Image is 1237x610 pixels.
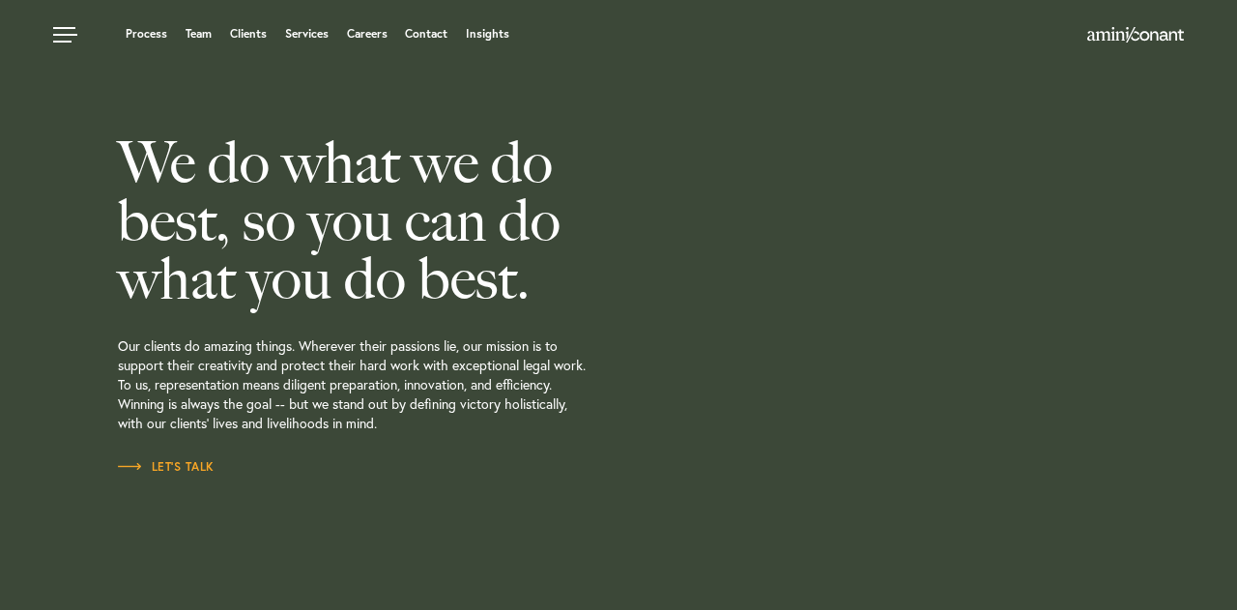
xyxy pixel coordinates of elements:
[186,28,212,40] a: Team
[118,457,215,477] a: Let’s Talk
[347,28,388,40] a: Careers
[405,28,447,40] a: Contact
[118,461,215,473] span: Let’s Talk
[118,307,707,457] p: Our clients do amazing things. Wherever their passions lie, our mission is to support their creat...
[1087,27,1184,43] img: Amini & Conant
[285,28,329,40] a: Services
[230,28,267,40] a: Clients
[126,28,167,40] a: Process
[466,28,509,40] a: Insights
[118,133,707,307] h2: We do what we do best, so you can do what you do best.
